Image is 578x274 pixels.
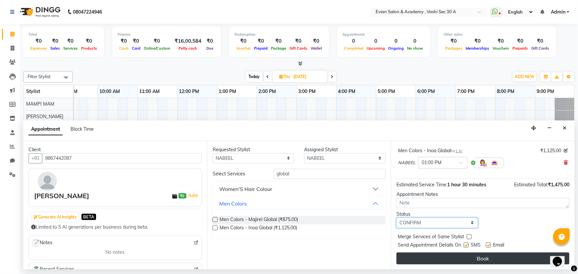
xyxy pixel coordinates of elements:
[26,88,40,94] span: Stylist
[138,87,162,96] a: 11:00 AM
[28,153,42,163] button: +91
[217,87,238,96] a: 1:00 PM
[208,170,269,177] div: Select Services
[405,46,425,51] span: No show
[28,37,49,45] div: ₹0
[31,224,199,231] div: Limited to 5 AI generations per business during beta.
[28,32,99,37] div: Total
[513,72,536,81] button: ADD NEW
[118,46,130,51] span: Cash
[491,46,511,51] span: Vouchers
[269,46,288,51] span: Package
[396,182,447,188] span: Estimated Service Time:
[342,37,365,45] div: 0
[205,46,215,51] span: Due
[105,249,125,256] span: No notes
[530,46,551,51] span: Gift Cards
[515,74,534,79] span: ADD NEW
[550,248,571,267] iframe: chat widget
[447,182,486,188] span: 1 hour 30 minutes
[269,37,288,45] div: ₹0
[204,37,216,45] div: ₹0
[479,159,487,167] img: Hairdresser.png
[81,214,96,220] span: BETA
[560,123,569,133] button: Close
[130,46,142,51] span: Card
[288,46,309,51] span: Gift Cards
[27,74,51,79] span: Filter Stylist
[49,46,62,51] span: Sales
[398,242,461,250] span: Send Appointment Details On
[551,9,565,16] span: Admin
[309,37,324,45] div: ₹0
[365,37,387,45] div: 0
[235,32,324,37] div: Redemption
[288,37,309,45] div: ₹0
[396,252,569,264] button: Book
[274,169,386,179] input: Search by service name
[79,37,99,45] div: ₹0
[28,146,202,153] div: Client
[235,46,252,51] span: Voucher
[213,146,294,153] div: Requested Stylist
[28,123,63,135] span: Appointment
[548,182,569,188] span: ₹1,475.00
[219,200,247,207] div: Men Colors
[142,46,172,51] span: Online/Custom
[309,46,324,51] span: Wallet
[177,46,199,51] span: Petty cash
[98,87,122,96] a: 10:00 AM
[304,146,386,153] div: Assigned Stylist
[130,37,142,45] div: ₹0
[564,149,568,153] i: Edit price
[398,233,464,242] span: Merge Services of Same Stylist
[186,192,199,200] span: |
[219,185,272,193] div: Women'S Hair Colour
[220,224,297,233] span: Men Colors - Inoa Global (₹1,125.00)
[405,37,425,45] div: 0
[187,192,199,200] a: Add
[42,153,202,163] input: Search by Name/Mobile/Email/Code
[451,149,462,153] small: for
[530,37,551,45] div: ₹0
[456,87,477,96] a: 7:00 PM
[511,37,530,45] div: ₹0
[62,46,79,51] span: Services
[215,183,383,195] button: Women'S Hair Colour
[342,46,365,51] span: Completed
[464,46,491,51] span: Memberships
[73,3,102,21] b: 08047224946
[71,126,94,132] span: Block Time
[246,71,263,82] span: Today
[118,37,130,45] div: ₹0
[514,182,548,188] span: Estimated Total:
[215,198,383,209] button: Men Colors
[31,239,52,248] span: Notes
[398,160,415,166] span: NABEEL
[178,87,201,96] a: 12:00 PM
[31,266,74,274] span: Recent Services
[49,37,62,45] div: ₹0
[62,37,79,45] div: ₹0
[142,37,172,45] div: ₹0
[252,46,269,51] span: Prepaid
[342,32,425,37] div: Appointment
[535,87,556,96] a: 9:00 PM
[278,74,292,79] span: Thu
[337,87,357,96] a: 4:00 PM
[416,87,437,96] a: 6:00 PM
[387,37,405,45] div: 0
[376,87,397,96] a: 5:00 PM
[491,37,511,45] div: ₹0
[292,72,325,82] input: 2025-10-09
[220,216,298,224] span: Men Colors - Majirel Global (₹875.00)
[511,46,530,51] span: Prepaids
[493,242,504,250] span: Email
[444,32,551,37] div: Other sales
[444,37,464,45] div: ₹0
[398,147,462,154] div: Men Colors - Inoa Global
[252,37,269,45] div: ₹0
[396,211,478,218] div: Status
[257,87,278,96] a: 2:00 PM
[38,172,57,191] img: avatar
